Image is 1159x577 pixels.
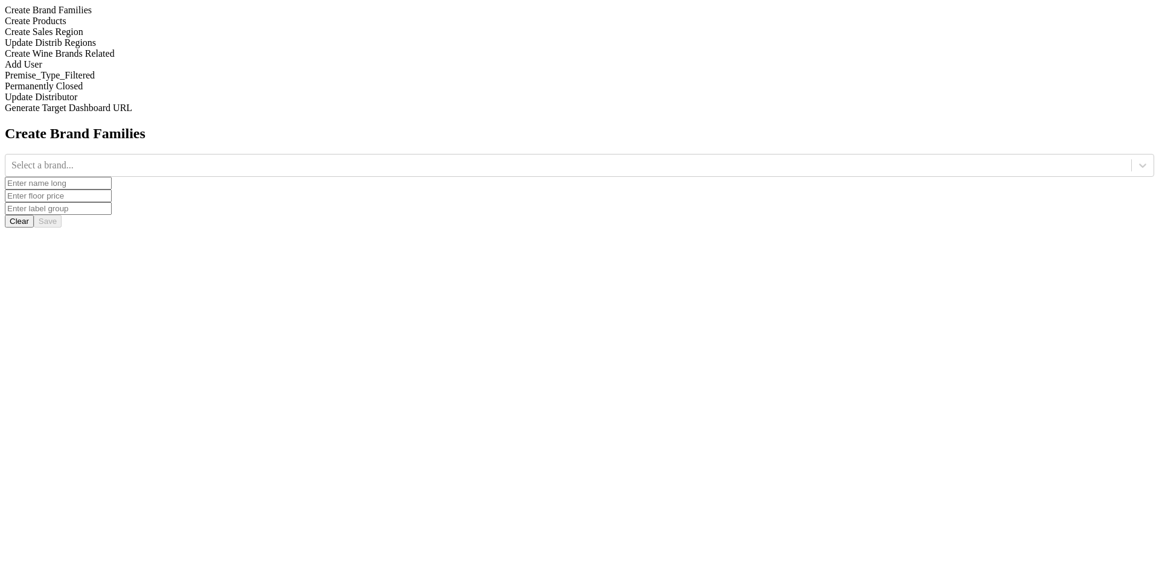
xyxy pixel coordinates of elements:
[5,92,1154,103] div: Update Distributor
[5,59,1154,70] div: Add User
[5,27,1154,37] div: Create Sales Region
[5,81,1154,92] div: Permanently Closed
[5,48,1154,59] div: Create Wine Brands Related
[5,126,1154,142] h2: Create Brand Families
[5,177,112,190] input: Enter name long
[5,5,1154,16] div: Create Brand Families
[5,202,112,215] input: Enter label group
[5,190,112,202] input: Enter floor price
[5,215,34,228] button: Clear
[5,37,1154,48] div: Update Distrib Regions
[5,70,1154,81] div: Premise_Type_Filtered
[5,103,1154,113] div: Generate Target Dashboard URL
[34,215,62,228] button: Save
[5,16,1154,27] div: Create Products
